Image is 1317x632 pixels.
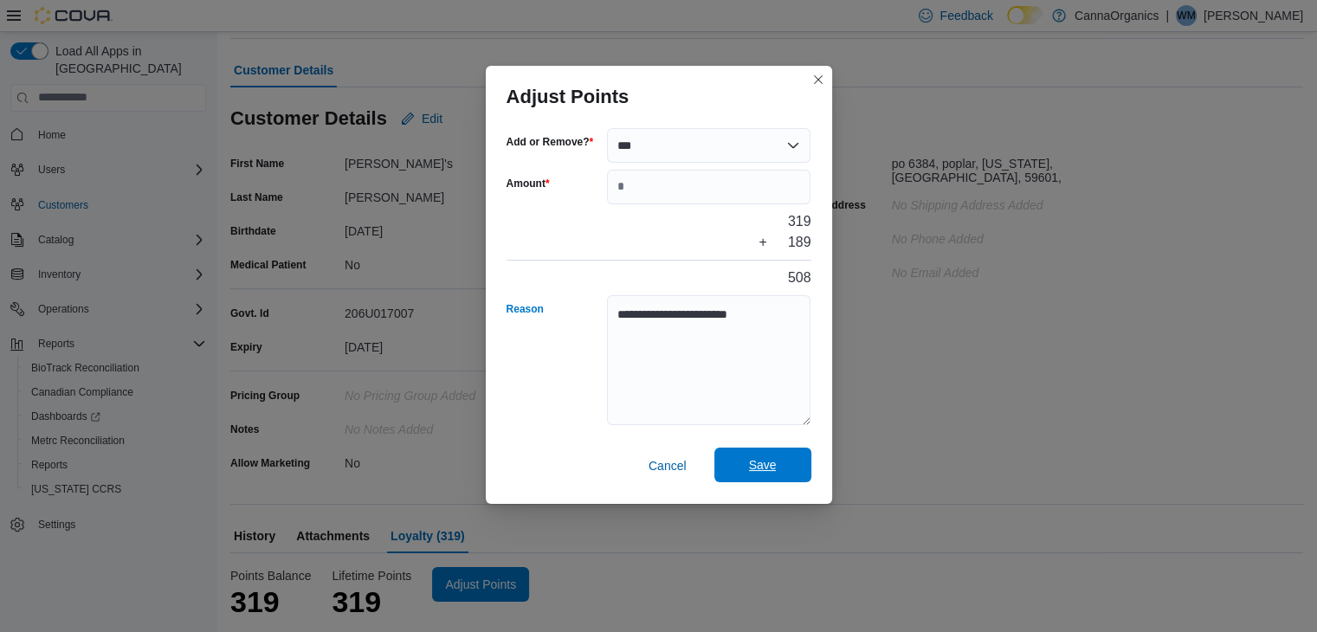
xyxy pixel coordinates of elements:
[507,87,629,107] h3: Adjust Points
[808,69,829,90] button: Closes this modal window
[759,232,766,253] div: +
[642,448,694,483] button: Cancel
[714,448,811,482] button: Save
[507,135,594,149] label: Add or Remove?
[507,302,544,316] label: Reason
[788,268,811,288] div: 508
[788,211,811,232] div: 319
[507,177,550,190] label: Amount
[788,232,811,253] div: 189
[749,456,777,474] span: Save
[649,457,687,474] span: Cancel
